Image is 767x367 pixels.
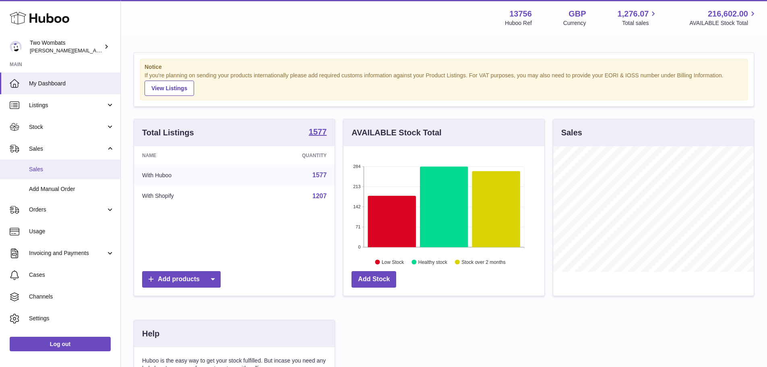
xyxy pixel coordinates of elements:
[145,63,743,71] strong: Notice
[505,19,532,27] div: Huboo Ref
[29,80,114,87] span: My Dashboard
[29,228,114,235] span: Usage
[134,165,242,186] td: With Huboo
[382,259,404,265] text: Low Stock
[353,164,360,169] text: 284
[29,102,106,109] span: Listings
[29,315,114,322] span: Settings
[134,146,242,165] th: Name
[356,224,361,229] text: 71
[561,127,582,138] h3: Sales
[312,193,327,199] a: 1207
[309,128,327,136] strong: 1577
[418,259,448,265] text: Healthy stock
[618,8,649,19] span: 1,276.07
[10,337,111,351] a: Log out
[29,166,114,173] span: Sales
[462,259,506,265] text: Stock over 2 months
[30,47,205,54] span: [PERSON_NAME][EMAIL_ADDRESS][PERSON_NAME][DOMAIN_NAME]
[563,19,586,27] div: Currency
[30,39,102,54] div: Two Wombats
[509,8,532,19] strong: 13756
[622,19,658,27] span: Total sales
[358,245,361,249] text: 0
[134,186,242,207] td: With Shopify
[142,127,194,138] h3: Total Listings
[142,328,159,339] h3: Help
[689,8,757,27] a: 216,602.00 AVAILABLE Stock Total
[351,271,396,288] a: Add Stock
[10,41,22,53] img: adam.randall@twowombats.com
[689,19,757,27] span: AVAILABLE Stock Total
[145,81,194,96] a: View Listings
[145,72,743,96] div: If you're planning on sending your products internationally please add required customs informati...
[351,127,441,138] h3: AVAILABLE Stock Total
[29,185,114,193] span: Add Manual Order
[353,204,360,209] text: 142
[242,146,335,165] th: Quantity
[569,8,586,19] strong: GBP
[29,293,114,301] span: Channels
[312,172,327,178] a: 1577
[618,8,658,27] a: 1,276.07 Total sales
[29,271,114,279] span: Cases
[29,145,106,153] span: Sales
[29,249,106,257] span: Invoicing and Payments
[142,271,221,288] a: Add products
[309,128,327,137] a: 1577
[708,8,748,19] span: 216,602.00
[29,123,106,131] span: Stock
[353,184,360,189] text: 213
[29,206,106,214] span: Orders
